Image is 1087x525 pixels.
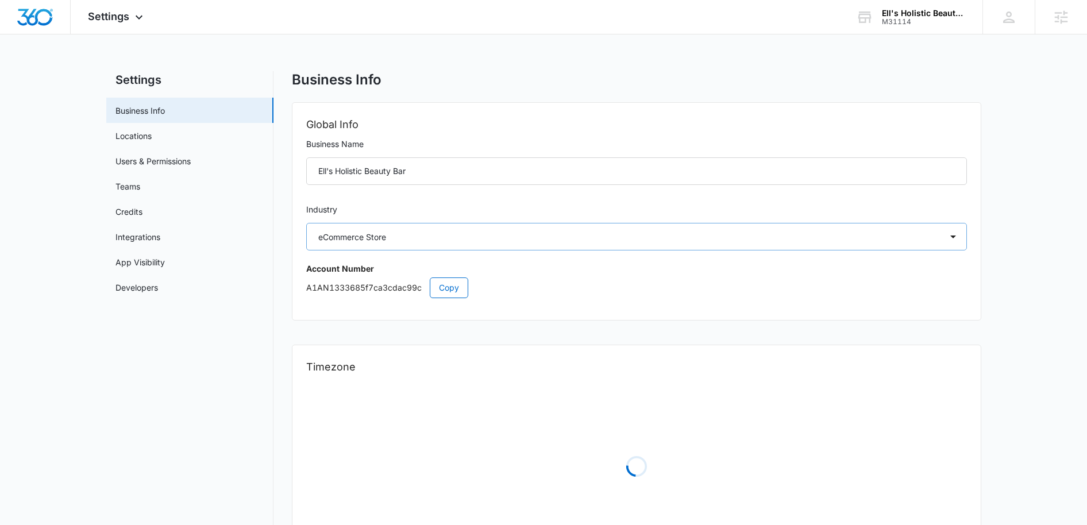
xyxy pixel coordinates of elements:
a: Business Info [115,105,165,117]
h2: Global Info [306,117,967,133]
label: Industry [306,203,967,216]
a: Integrations [115,231,160,243]
a: Developers [115,281,158,294]
h2: Timezone [306,359,967,375]
div: account name [882,9,966,18]
a: App Visibility [115,256,165,268]
a: Credits [115,206,142,218]
div: account id [882,18,966,26]
a: Users & Permissions [115,155,191,167]
h2: Settings [106,71,273,88]
span: Settings [88,10,129,22]
span: Copy [439,281,459,294]
label: Business Name [306,138,967,150]
h1: Business Info [292,71,381,88]
p: A1AN1333685f7ca3cdac99c [306,277,967,298]
a: Locations [115,130,152,142]
button: Copy [430,277,468,298]
a: Teams [115,180,140,192]
strong: Account Number [306,264,374,273]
